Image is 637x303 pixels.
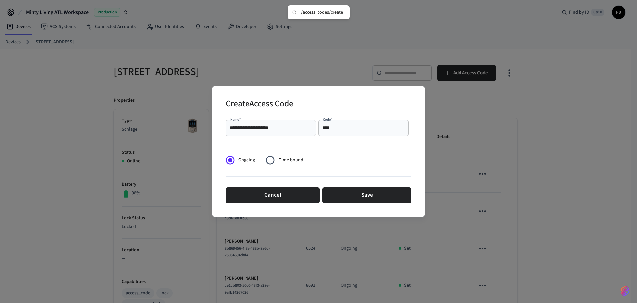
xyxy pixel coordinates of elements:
label: Name [230,117,241,122]
button: Cancel [226,187,320,203]
img: SeamLogoGradient.69752ec5.svg [621,286,629,296]
div: /access_codes/create [301,9,343,15]
span: Time bound [279,157,303,164]
button: Save [322,187,411,203]
label: Code [323,117,333,122]
span: Ongoing [238,157,255,164]
h2: Create Access Code [226,94,293,115]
